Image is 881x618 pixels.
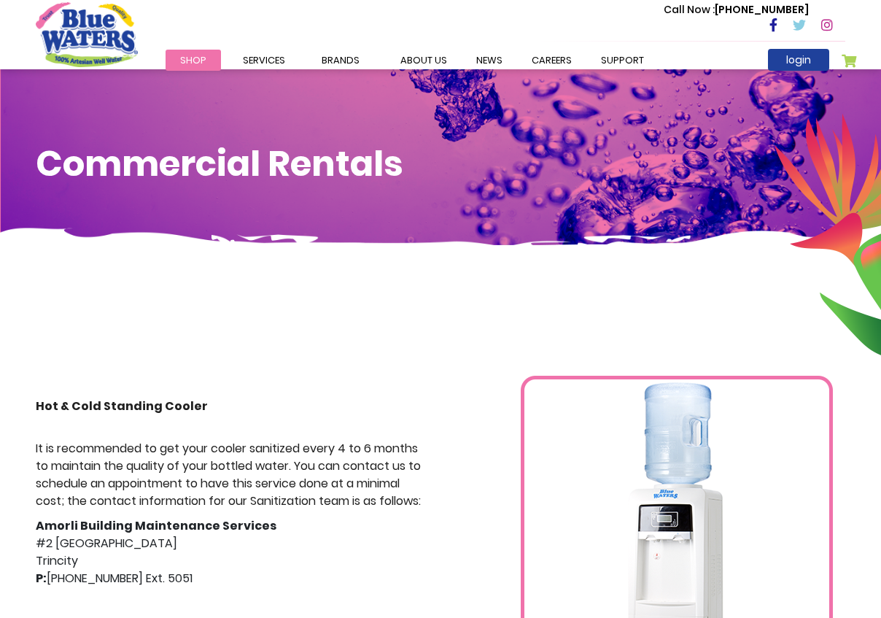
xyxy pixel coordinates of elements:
[322,53,360,67] span: Brands
[36,2,138,66] a: store logo
[36,398,208,414] strong: Hot & Cold Standing Cooler
[243,53,285,67] span: Services
[517,50,586,71] a: careers
[768,49,829,71] a: login
[36,143,845,185] h1: Commercial Rentals
[664,2,715,17] span: Call Now :
[36,570,47,587] strong: P:
[664,2,809,18] p: [PHONE_NUMBER]
[386,50,462,71] a: about us
[462,50,517,71] a: News
[36,517,276,534] strong: Amorli Building Maintenance Services
[586,50,659,71] a: support
[36,440,430,510] p: It is recommended to get your cooler sanitized every 4 to 6 months to maintain the quality of you...
[180,53,206,67] span: Shop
